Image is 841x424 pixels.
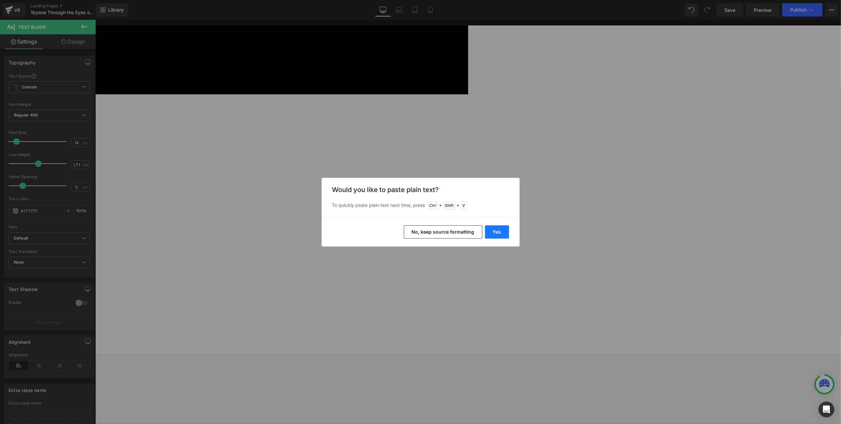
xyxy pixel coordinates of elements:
span: + [457,202,460,209]
p: To quickly paste plain text next time, press [332,202,509,210]
span: Ctrl [428,202,438,210]
button: Yes [485,225,509,239]
span: Shift [443,202,456,210]
h3: Would you like to paste plain text? [332,186,509,194]
button: No, keep source formatting [404,225,482,239]
span: V [461,202,467,210]
span: + [439,202,442,209]
div: Open Intercom Messenger [819,402,834,417]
